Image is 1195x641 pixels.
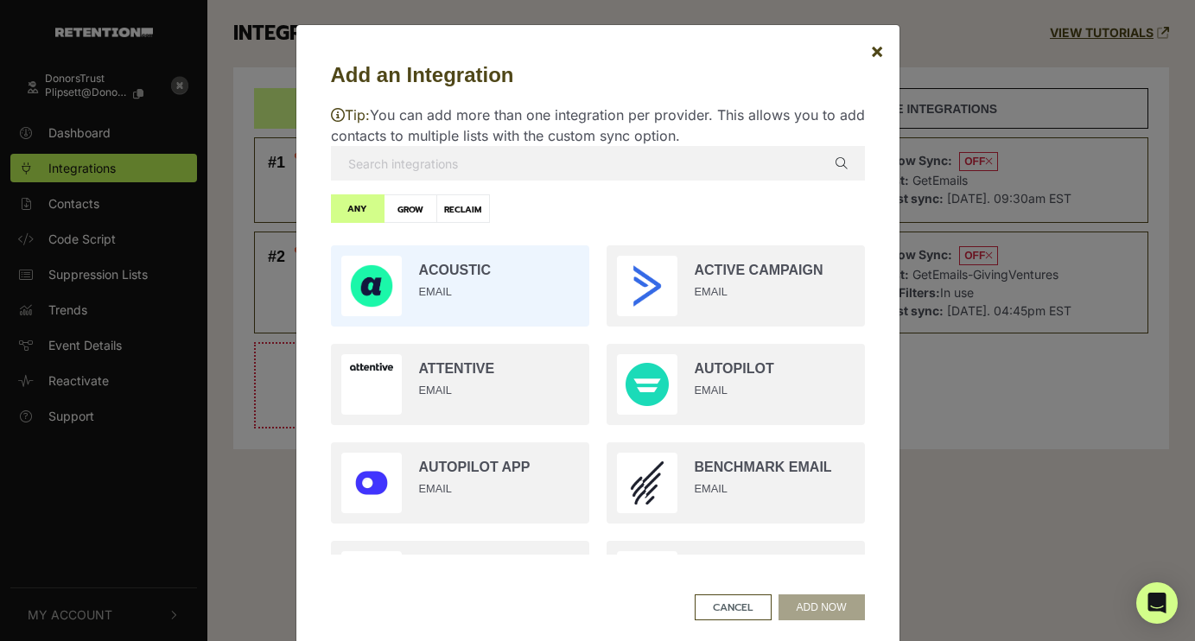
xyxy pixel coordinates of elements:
[1136,582,1178,624] div: Open Intercom Messenger
[870,38,884,63] span: ×
[384,194,437,223] label: GROW
[856,27,898,75] button: Close
[436,194,490,223] label: RECLAIM
[331,60,865,91] h5: Add an Integration
[331,146,865,181] input: Search integrations
[331,194,385,223] label: ANY
[331,106,370,124] span: Tip:
[331,105,865,146] p: You can add more than one integration per provider. This allows you to add contacts to multiple l...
